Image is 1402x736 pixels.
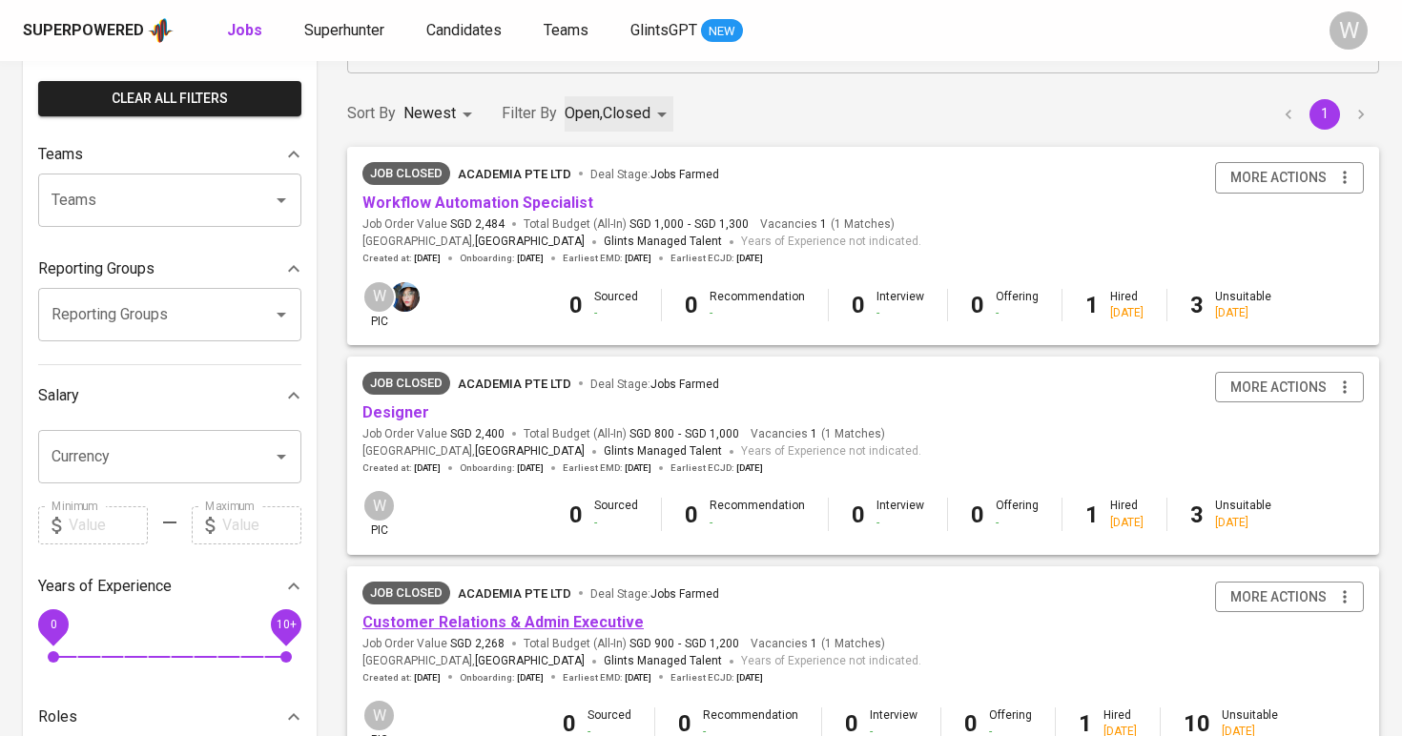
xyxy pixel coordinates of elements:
[852,292,865,318] b: 0
[751,426,885,442] span: Vacancies ( 1 Matches )
[524,216,749,233] span: Total Budget (All-In)
[650,378,719,391] span: Jobs Farmed
[426,19,505,43] a: Candidates
[450,216,505,233] span: SGD 2,484
[760,216,895,233] span: Vacancies ( 1 Matches )
[1230,376,1327,399] span: more actions
[650,168,719,181] span: Jobs Farmed
[517,671,544,685] span: [DATE]
[670,671,763,685] span: Earliest ECJD :
[876,289,924,321] div: Interview
[390,282,420,312] img: diazagista@glints.com
[458,377,571,391] span: Academia Pte Ltd
[524,636,739,652] span: Total Budget (All-In)
[403,102,456,125] p: Newest
[414,252,441,265] span: [DATE]
[817,216,827,233] span: 1
[565,104,603,122] span: Open ,
[148,16,174,45] img: app logo
[38,257,155,280] p: Reporting Groups
[38,143,83,166] p: Teams
[475,652,585,671] span: [GEOGRAPHIC_DATA]
[971,292,984,318] b: 0
[362,280,396,314] div: W
[362,280,396,330] div: pic
[362,636,505,652] span: Job Order Value
[1215,305,1271,321] div: [DATE]
[603,104,650,122] span: Closed
[563,252,651,265] span: Earliest EMD :
[450,636,505,652] span: SGD 2,268
[569,292,583,318] b: 0
[630,19,743,43] a: GlintsGPT NEW
[736,461,763,475] span: [DATE]
[625,461,651,475] span: [DATE]
[347,102,396,125] p: Sort By
[426,21,502,39] span: Candidates
[227,19,266,43] a: Jobs
[996,515,1039,531] div: -
[23,16,174,45] a: Superpoweredapp logo
[362,216,505,233] span: Job Order Value
[362,426,505,442] span: Job Order Value
[460,461,544,475] span: Onboarding :
[1110,289,1144,321] div: Hired
[38,250,301,288] div: Reporting Groups
[694,216,749,233] span: SGD 1,300
[996,498,1039,530] div: Offering
[362,613,644,631] a: Customer Relations & Admin Executive
[751,636,885,652] span: Vacancies ( 1 Matches )
[629,426,674,442] span: SGD 800
[808,636,817,652] span: 1
[1215,515,1271,531] div: [DATE]
[1110,498,1144,530] div: Hired
[710,305,805,321] div: -
[996,289,1039,321] div: Offering
[685,292,698,318] b: 0
[736,671,763,685] span: [DATE]
[852,501,865,528] b: 0
[475,233,585,252] span: [GEOGRAPHIC_DATA]
[38,135,301,174] div: Teams
[741,442,921,461] span: Years of Experience not indicated.
[50,617,56,630] span: 0
[362,652,585,671] span: [GEOGRAPHIC_DATA] ,
[604,444,722,458] span: Glints Managed Talent
[996,305,1039,321] div: -
[450,426,505,442] span: SGD 2,400
[1215,582,1364,613] button: more actions
[362,252,441,265] span: Created at :
[971,501,984,528] b: 0
[594,305,638,321] div: -
[544,21,588,39] span: Teams
[268,301,295,328] button: Open
[1085,292,1099,318] b: 1
[38,575,172,598] p: Years of Experience
[517,252,544,265] span: [DATE]
[678,636,681,652] span: -
[741,233,921,252] span: Years of Experience not indicated.
[594,289,638,321] div: Sourced
[678,426,681,442] span: -
[268,443,295,470] button: Open
[475,442,585,461] span: [GEOGRAPHIC_DATA]
[53,87,286,111] span: Clear All filters
[544,19,592,43] a: Teams
[594,498,638,530] div: Sourced
[569,501,583,528] b: 0
[594,515,638,531] div: -
[625,671,651,685] span: [DATE]
[1215,498,1271,530] div: Unsuitable
[701,22,743,41] span: NEW
[688,216,691,233] span: -
[517,461,544,475] span: [DATE]
[460,252,544,265] span: Onboarding :
[362,671,441,685] span: Created at :
[685,636,739,652] span: SGD 1,200
[362,162,450,185] div: Job already placed by Glints
[604,654,722,667] span: Glints Managed Talent
[304,21,384,39] span: Superhunter
[23,20,144,42] div: Superpowered
[458,167,571,181] span: Academia Pte Ltd
[1190,501,1204,528] b: 3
